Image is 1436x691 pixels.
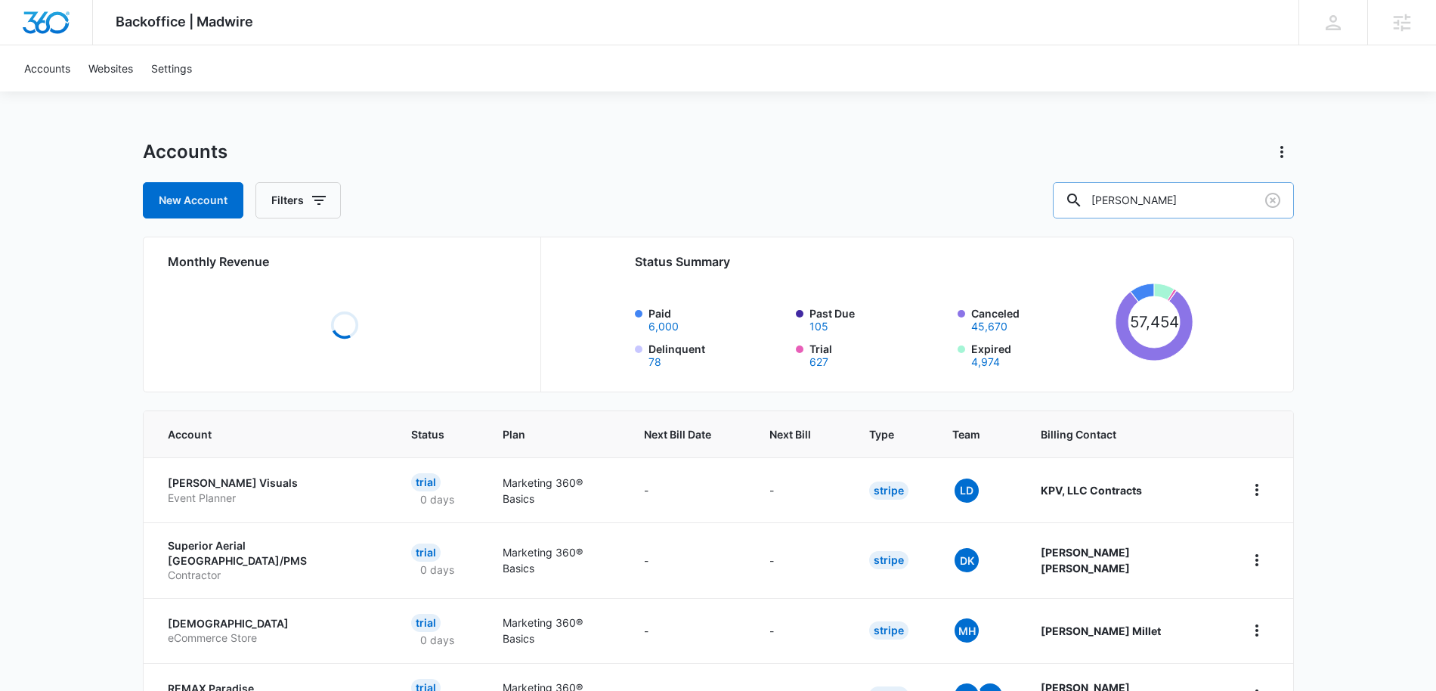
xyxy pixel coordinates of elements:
[648,305,788,332] label: Paid
[1130,312,1179,331] tspan: 57,454
[503,426,608,442] span: Plan
[168,476,375,505] a: [PERSON_NAME] VisualsEvent Planner
[116,14,253,29] span: Backoffice | Madwire
[626,522,751,598] td: -
[168,631,375,646] p: eCommerce Store
[955,479,979,503] span: LD
[411,544,441,562] div: Trial
[1041,484,1142,497] strong: KPV, LLC Contracts
[503,615,608,646] p: Marketing 360® Basics
[255,182,341,218] button: Filters
[168,538,375,583] a: Superior Aerial [GEOGRAPHIC_DATA]/PMSContractor
[411,562,463,578] p: 0 days
[955,618,979,643] span: MH
[952,426,983,442] span: Team
[411,632,463,648] p: 0 days
[869,551,908,569] div: Stripe
[955,548,979,572] span: DK
[751,598,851,663] td: -
[971,341,1110,367] label: Expired
[648,341,788,367] label: Delinquent
[503,544,608,576] p: Marketing 360® Basics
[635,253,1193,271] h2: Status Summary
[648,321,679,332] button: Paid
[411,426,444,442] span: Status
[411,473,441,491] div: Trial
[15,45,79,91] a: Accounts
[143,182,243,218] a: New Account
[626,598,751,663] td: -
[769,426,811,442] span: Next Bill
[809,305,949,332] label: Past Due
[809,357,828,367] button: Trial
[971,321,1007,332] button: Canceled
[1041,426,1208,442] span: Billing Contact
[168,476,375,491] p: [PERSON_NAME] Visuals
[168,616,375,646] a: [DEMOGRAPHIC_DATA]eCommerce Store
[79,45,142,91] a: Websites
[869,482,908,500] div: Stripe
[809,321,828,332] button: Past Due
[869,426,894,442] span: Type
[168,491,375,506] p: Event Planner
[143,141,227,163] h1: Accounts
[1053,182,1294,218] input: Search
[411,614,441,632] div: Trial
[644,426,711,442] span: Next Bill Date
[626,457,751,522] td: -
[1261,188,1285,212] button: Clear
[869,621,908,640] div: Stripe
[1270,140,1294,164] button: Actions
[809,341,949,367] label: Trial
[971,357,1000,367] button: Expired
[168,616,375,631] p: [DEMOGRAPHIC_DATA]
[142,45,201,91] a: Settings
[168,568,375,583] p: Contractor
[648,357,661,367] button: Delinquent
[1245,478,1269,502] button: home
[503,475,608,507] p: Marketing 360® Basics
[168,253,522,271] h2: Monthly Revenue
[751,522,851,598] td: -
[1041,624,1161,637] strong: [PERSON_NAME] Millet
[168,538,375,568] p: Superior Aerial [GEOGRAPHIC_DATA]/PMS
[1245,548,1269,572] button: home
[168,426,353,442] span: Account
[1245,618,1269,643] button: home
[1041,546,1130,575] strong: [PERSON_NAME] [PERSON_NAME]
[751,457,851,522] td: -
[971,305,1110,332] label: Canceled
[411,491,463,507] p: 0 days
